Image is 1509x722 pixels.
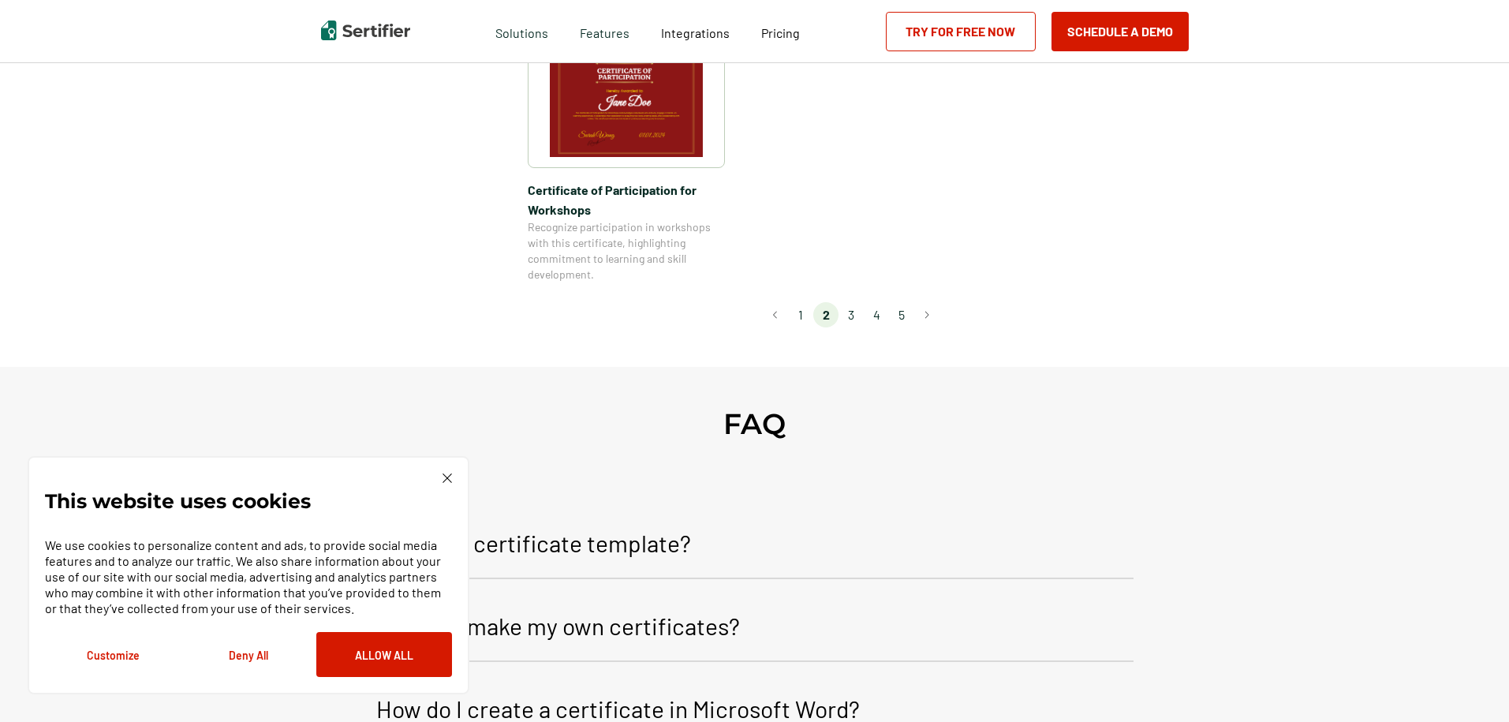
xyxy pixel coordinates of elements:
[1051,12,1189,51] button: Schedule a Demo
[661,25,730,40] span: Integrations
[723,406,786,441] h2: FAQ
[788,302,813,327] li: page 1
[839,302,864,327] li: page 3
[316,632,452,677] button: Allow All
[886,12,1036,51] a: Try for Free Now
[528,38,725,282] a: Certificate of Participation​ for WorkshopsCertificate of Participation​ for WorkshopsRecognize p...
[181,632,316,677] button: Deny All
[376,607,740,645] p: How do I make my own certificates?
[376,595,1134,662] button: How do I make my own certificates?
[1430,646,1509,722] iframe: Chat Widget
[528,219,725,282] span: Recognize participation in workshops with this certificate, highlighting commitment to learning a...
[376,512,1134,579] button: What is a certificate template?
[914,302,939,327] button: Go to next page
[550,49,703,157] img: Certificate of Participation​ for Workshops
[580,21,629,41] span: Features
[495,21,548,41] span: Solutions
[443,473,452,483] img: Cookie Popup Close
[761,21,800,41] a: Pricing
[45,493,311,509] p: This website uses cookies
[761,25,800,40] span: Pricing
[45,632,181,677] button: Customize
[661,21,730,41] a: Integrations
[813,302,839,327] li: page 2
[864,302,889,327] li: page 4
[889,302,914,327] li: page 5
[45,537,452,616] p: We use cookies to personalize content and ads, to provide social media features and to analyze ou...
[763,302,788,327] button: Go to previous page
[321,21,410,40] img: Sertifier | Digital Credentialing Platform
[376,524,691,562] p: What is a certificate template?
[528,180,725,219] span: Certificate of Participation​ for Workshops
